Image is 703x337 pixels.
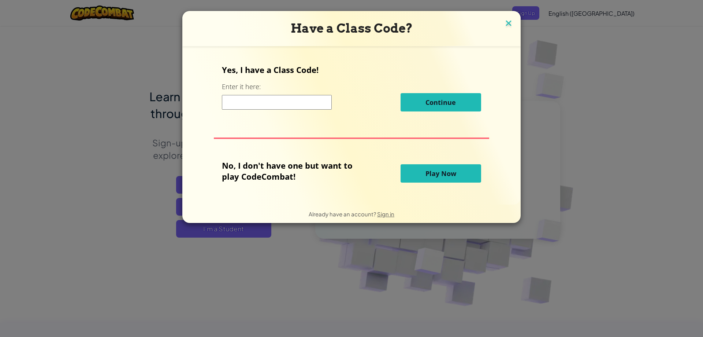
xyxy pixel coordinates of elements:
a: Sign in [377,210,394,217]
label: Enter it here: [222,82,261,91]
p: Yes, I have a Class Code! [222,64,481,75]
span: Continue [425,98,456,107]
span: Already have an account? [309,210,377,217]
img: close icon [504,18,513,29]
button: Continue [401,93,481,111]
span: Play Now [425,169,456,178]
span: Have a Class Code? [291,21,413,36]
p: No, I don't have one but want to play CodeCombat! [222,160,364,182]
button: Play Now [401,164,481,183]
